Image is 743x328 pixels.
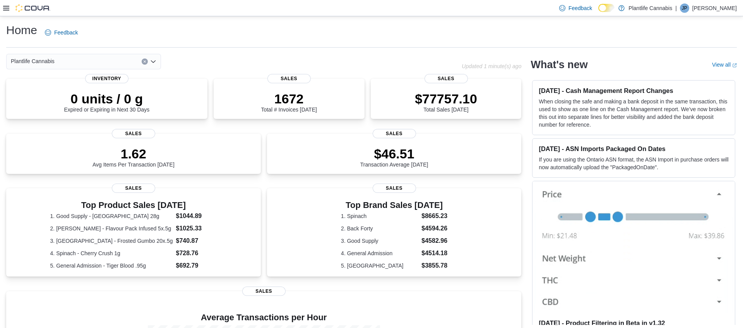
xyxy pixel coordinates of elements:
a: View allExternal link [712,62,737,68]
span: Feedback [54,29,78,36]
p: | [675,3,677,13]
div: Total Sales [DATE] [415,91,477,113]
p: 1672 [261,91,317,106]
dt: 4. Spinach - Cherry Crush 1g [50,249,173,257]
dt: 5. General Admission - Tiger Blood .95g [50,262,173,270]
h4: Average Transactions per Hour [12,313,515,322]
h3: Top Product Sales [DATE] [50,201,217,210]
dt: 1. Spinach [341,212,418,220]
dt: 5. [GEOGRAPHIC_DATA] [341,262,418,270]
span: Sales [112,184,155,193]
div: Expired or Expiring in Next 30 Days [64,91,149,113]
div: Total # Invoices [DATE] [261,91,317,113]
span: Inventory [85,74,128,83]
dd: $3855.78 [421,261,447,270]
dd: $740.87 [176,236,217,246]
dt: 2. [PERSON_NAME] - Flavour Pack Infused 5x.5g [50,225,173,232]
div: Jayden Paul [680,3,689,13]
span: Sales [373,129,416,138]
p: When closing the safe and making a bank deposit in the same transaction, this used to show as one... [539,98,729,129]
dd: $1025.33 [176,224,217,233]
dd: $4582.96 [421,236,447,246]
button: Clear input [142,58,148,65]
p: $77757.10 [415,91,477,106]
span: Sales [425,74,468,83]
h1: Home [6,22,37,38]
div: Transaction Average [DATE] [360,146,428,168]
p: Updated 1 minute(s) ago [462,63,521,69]
dd: $4514.18 [421,249,447,258]
span: Plantlife Cannabis [11,57,55,66]
dd: $4594.26 [421,224,447,233]
dd: $728.76 [176,249,217,258]
button: Open list of options [150,58,156,65]
span: Feedback [568,4,592,12]
div: Avg Items Per Transaction [DATE] [92,146,175,168]
p: [PERSON_NAME] [692,3,737,13]
dd: $1044.89 [176,211,217,221]
dd: $692.79 [176,261,217,270]
span: JP [682,3,687,13]
h3: [DATE] - Product Filtering in Beta in v1.32 [539,319,729,327]
p: 0 units / 0 g [64,91,149,106]
h3: Top Brand Sales [DATE] [341,201,447,210]
dt: 2. Back Forty [341,225,418,232]
p: Plantlife Cannabis [628,3,672,13]
p: $46.51 [360,146,428,161]
h2: What's new [531,58,587,71]
input: Dark Mode [598,4,615,12]
dt: 4. General Admission [341,249,418,257]
a: Feedback [556,0,595,16]
p: 1.62 [92,146,175,161]
a: Feedback [42,25,81,40]
span: Sales [242,287,286,296]
span: Sales [112,129,155,138]
span: Sales [373,184,416,193]
svg: External link [732,63,737,68]
h3: [DATE] - Cash Management Report Changes [539,87,729,94]
span: Sales [267,74,311,83]
p: If you are using the Ontario ASN format, the ASN Import in purchase orders will now automatically... [539,156,729,171]
dt: 3. Good Supply [341,237,418,245]
dt: 1. Good Supply - [GEOGRAPHIC_DATA] 28g [50,212,173,220]
dt: 3. [GEOGRAPHIC_DATA] - Frosted Gumbo 20x.5g [50,237,173,245]
dd: $8665.23 [421,211,447,221]
h3: [DATE] - ASN Imports Packaged On Dates [539,145,729,153]
img: Cova [15,4,50,12]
